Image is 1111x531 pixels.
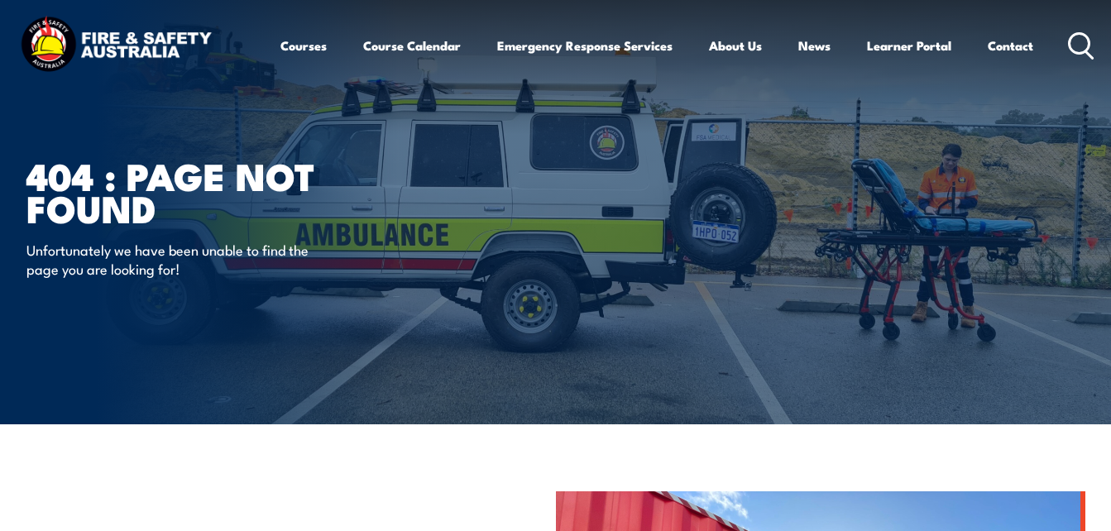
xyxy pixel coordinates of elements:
a: Emergency Response Services [497,26,673,65]
p: Unfortunately we have been unable to find the page you are looking for! [26,240,328,279]
h1: 404 : Page Not Found [26,159,435,223]
a: News [798,26,831,65]
a: About Us [709,26,762,65]
a: Learner Portal [867,26,951,65]
a: Courses [280,26,327,65]
a: Contact [988,26,1033,65]
a: Course Calendar [363,26,461,65]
